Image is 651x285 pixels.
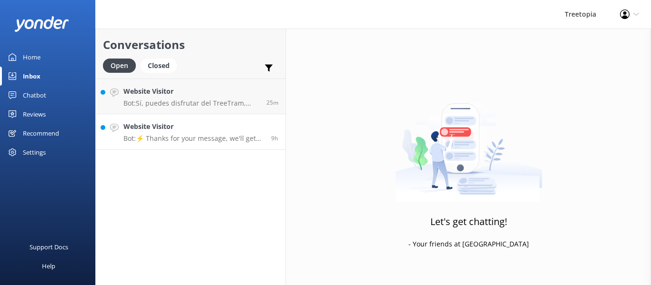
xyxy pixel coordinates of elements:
[123,121,264,132] h4: Website Visitor
[103,60,141,70] a: Open
[141,59,177,73] div: Closed
[123,86,259,97] h4: Website Visitor
[14,16,69,32] img: yonder-white-logo.png
[408,239,529,249] p: - Your friends at [GEOGRAPHIC_DATA]
[23,86,46,105] div: Chatbot
[430,214,507,229] h3: Let's get chatting!
[96,114,285,150] a: Website VisitorBot:⚡ Thanks for your message, we'll get back to you as soon as we can. You're als...
[271,134,278,142] span: Oct 03 2025 09:20pm (UTC -06:00) America/Mexico_City
[141,60,182,70] a: Closed
[103,36,278,54] h2: Conversations
[23,105,46,124] div: Reviews
[42,256,55,275] div: Help
[395,83,542,202] img: artwork of a man stealing a conversation from at giant smartphone
[123,134,264,143] p: Bot: ⚡ Thanks for your message, we'll get back to you as soon as we can. You're also welcome to k...
[103,59,136,73] div: Open
[123,99,259,108] p: Bot: Sí, puedes disfrutar del TreeTram, que es un teleférico en el [GEOGRAPHIC_DATA]. Ofrece un r...
[96,79,285,114] a: Website VisitorBot:Sí, puedes disfrutar del TreeTram, que es un teleférico en el [GEOGRAPHIC_DATA...
[23,124,59,143] div: Recommend
[23,143,46,162] div: Settings
[266,98,278,107] span: Oct 04 2025 06:40am (UTC -06:00) America/Mexico_City
[30,237,68,256] div: Support Docs
[23,48,41,67] div: Home
[23,67,41,86] div: Inbox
